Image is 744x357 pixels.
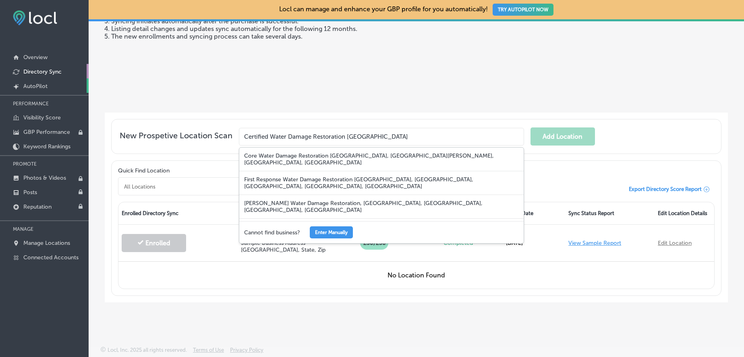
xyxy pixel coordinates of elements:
button: Add Location [531,127,595,146]
div: Water Damage Restoration [GEOGRAPHIC_DATA], [PERSON_NAME][GEOGRAPHIC_DATA], [GEOGRAPHIC_DATA], [G... [239,219,524,242]
button: Enter Manually [310,226,353,238]
span: New Prospetive Location Scan [120,131,232,146]
div: [DATE] [503,232,565,254]
p: Locl, Inc. 2025 all rights reserved. [108,347,187,353]
div: Order Date [503,202,565,224]
button: TRY AUTOPILOT NOW [493,4,553,16]
li: Listing detail changes and updates sync automatically for the following 12 months. [111,25,475,33]
div: Enrolled Directory Sync [118,202,238,224]
p: Cannot find business? [244,229,300,236]
div: First Response Water Damage Restoration [GEOGRAPHIC_DATA], [GEOGRAPHIC_DATA], [GEOGRAPHIC_DATA], ... [239,171,524,195]
input: Enter your business location [239,128,524,146]
input: All Locations [123,183,386,190]
p: Manage Locations [23,240,70,246]
p: [GEOGRAPHIC_DATA], State, Zip [241,246,354,253]
a: View Sample Report [568,240,621,246]
div: Edit Location Details [655,202,714,224]
p: Photos & Videos [23,174,66,181]
a: Privacy Policy [230,347,263,357]
button: Enrolled [122,234,186,252]
p: Posts [23,189,37,196]
div: Core Water Damage Restoration [GEOGRAPHIC_DATA], [GEOGRAPHIC_DATA][PERSON_NAME], [GEOGRAPHIC_DATA... [239,148,524,171]
p: Reputation [23,203,52,210]
a: Terms of Use [193,347,224,357]
div: Sync Status Report [565,202,655,224]
a: Edit Location [658,240,692,246]
p: Keyword Rankings [23,143,70,150]
p: Connected Accounts [23,254,79,261]
p: Directory Sync [23,68,62,75]
span: Export Directory Score Report [629,186,702,192]
p: Overview [23,54,48,61]
p: Visibility Score [23,114,61,121]
p: GBP Performance [23,129,70,135]
p: AutoPilot [23,83,48,90]
li: The new enrollments and syncing process can take several days. [111,33,475,40]
div: [PERSON_NAME] Water Damage Restoration, [GEOGRAPHIC_DATA], [GEOGRAPHIC_DATA], [GEOGRAPHIC_DATA], ... [239,195,524,219]
div: No Location Found [118,261,714,289]
label: Quick Find Location [118,167,170,174]
img: fda3e92497d09a02dc62c9cd864e3231.png [13,10,57,25]
div: Business and Address [238,202,357,224]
